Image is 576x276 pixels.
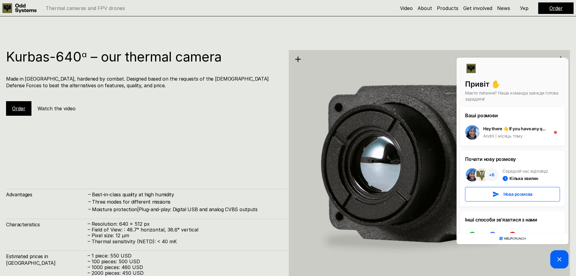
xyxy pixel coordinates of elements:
[92,206,281,213] h4: Moisture protection|Plug-and-play: Digital USB and analog CVBS outputs
[88,233,281,238] p: – Pixel size: 12 µm
[37,105,76,112] h5: Watch the video
[6,221,88,228] h4: Characteristics
[418,5,432,11] a: About
[92,198,281,205] h4: Three modes for different missions
[497,5,510,11] a: News
[455,56,570,270] iframe: HelpCrunch
[88,205,91,212] h4: –
[88,227,281,233] p: – Field of View: : 48.7° horizontal, 38.6° vertical
[6,253,88,267] h4: Estimated prices in [GEOGRAPHIC_DATA]
[463,5,492,11] a: Get involved
[400,5,413,11] a: Video
[92,191,281,198] h4: Best-in-class quality at high humidity
[88,198,91,205] h4: –
[88,259,281,264] p: – 100 pieces: 500 USD
[12,105,25,111] a: Order
[6,50,281,63] h1: Kurbas-640ᵅ – our thermal camera
[6,75,281,89] h4: Made in [GEOGRAPHIC_DATA], hardened by combat. Designed based on the requests of the [DEMOGRAPHIC...
[437,5,458,11] a: Products
[88,253,281,259] p: – 1 piece: 550 USD
[88,239,281,244] p: – Thermal sensitivity (NETD): < 40 mK
[88,270,281,276] p: – 2000 pieces: 450 USD
[88,264,281,270] p: – 1000 pieces: 460 USD
[88,191,91,198] h4: –
[88,221,281,227] p: – Resolution: 640 x 512 px
[520,6,529,11] p: Укр
[46,6,125,11] p: Thermal cameras and FPV drones
[6,191,88,198] h4: Advantages
[549,5,563,11] a: Order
